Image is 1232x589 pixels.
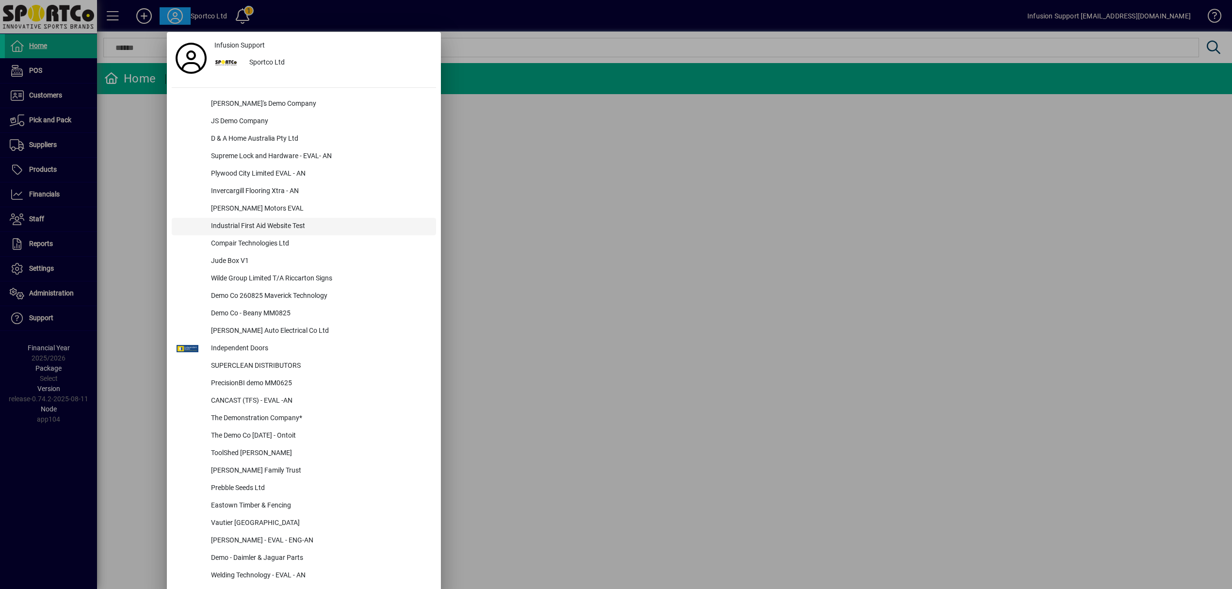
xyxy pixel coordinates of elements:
[203,445,436,462] div: ToolShed [PERSON_NAME]
[203,532,436,550] div: [PERSON_NAME] - EVAL - ENG-AN
[172,131,436,148] button: D & A Home Australia Pty Ltd
[203,497,436,515] div: Eastown Timber & Fencing
[203,358,436,375] div: SUPERCLEAN DISTRIBUTORS
[203,131,436,148] div: D & A Home Australia Pty Ltd
[203,253,436,270] div: Jude Box V1
[203,96,436,113] div: [PERSON_NAME]'s Demo Company
[172,253,436,270] button: Jude Box V1
[172,480,436,497] button: Prebble Seeds Ltd
[242,54,436,72] div: Sportco Ltd
[203,480,436,497] div: Prebble Seeds Ltd
[203,515,436,532] div: Vautier [GEOGRAPHIC_DATA]
[172,532,436,550] button: [PERSON_NAME] - EVAL - ENG-AN
[203,375,436,393] div: PrecisionBI demo MM0625
[203,183,436,200] div: Invercargill Flooring Xtra - AN
[172,288,436,305] button: Demo Co 260825 Maverick Technology
[203,218,436,235] div: Industrial First Aid Website Test
[203,113,436,131] div: JS Demo Company
[203,550,436,567] div: Demo - Daimler & Jaguar Parts
[203,427,436,445] div: The Demo Co [DATE] - Ontoit
[203,235,436,253] div: Compair Technologies Ltd
[172,515,436,532] button: Vautier [GEOGRAPHIC_DATA]
[172,270,436,288] button: Wilde Group Limited T/A Riccarton Signs
[172,340,436,358] button: Independent Doors
[172,235,436,253] button: Compair Technologies Ltd
[172,550,436,567] button: Demo - Daimler & Jaguar Parts
[172,375,436,393] button: PrecisionBI demo MM0625
[203,567,436,585] div: Welding Technology - EVAL - AN
[172,183,436,200] button: Invercargill Flooring Xtra - AN
[172,305,436,323] button: Demo Co - Beany MM0825
[203,462,436,480] div: [PERSON_NAME] Family Trust
[203,393,436,410] div: CANCAST (TFS) - EVAL -AN
[172,410,436,427] button: The Demonstration Company*
[203,270,436,288] div: Wilde Group Limited T/A Riccarton Signs
[211,37,436,54] a: Infusion Support
[214,40,265,50] span: Infusion Support
[203,165,436,183] div: Plywood City Limited EVAL - AN
[172,462,436,480] button: [PERSON_NAME] Family Trust
[172,148,436,165] button: Supreme Lock and Hardware - EVAL- AN
[203,288,436,305] div: Demo Co 260825 Maverick Technology
[172,165,436,183] button: Plywood City Limited EVAL - AN
[203,305,436,323] div: Demo Co - Beany MM0825
[203,323,436,340] div: [PERSON_NAME] Auto Electrical Co Ltd
[172,323,436,340] button: [PERSON_NAME] Auto Electrical Co Ltd
[172,427,436,445] button: The Demo Co [DATE] - Ontoit
[172,567,436,585] button: Welding Technology - EVAL - AN
[203,148,436,165] div: Supreme Lock and Hardware - EVAL- AN
[172,393,436,410] button: CANCAST (TFS) - EVAL -AN
[211,54,436,72] button: Sportco Ltd
[172,96,436,113] button: [PERSON_NAME]'s Demo Company
[172,49,211,67] a: Profile
[203,200,436,218] div: [PERSON_NAME] Motors EVAL
[172,497,436,515] button: Eastown Timber & Fencing
[172,445,436,462] button: ToolShed [PERSON_NAME]
[172,218,436,235] button: Industrial First Aid Website Test
[172,200,436,218] button: [PERSON_NAME] Motors EVAL
[203,340,436,358] div: Independent Doors
[203,410,436,427] div: The Demonstration Company*
[172,358,436,375] button: SUPERCLEAN DISTRIBUTORS
[172,113,436,131] button: JS Demo Company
